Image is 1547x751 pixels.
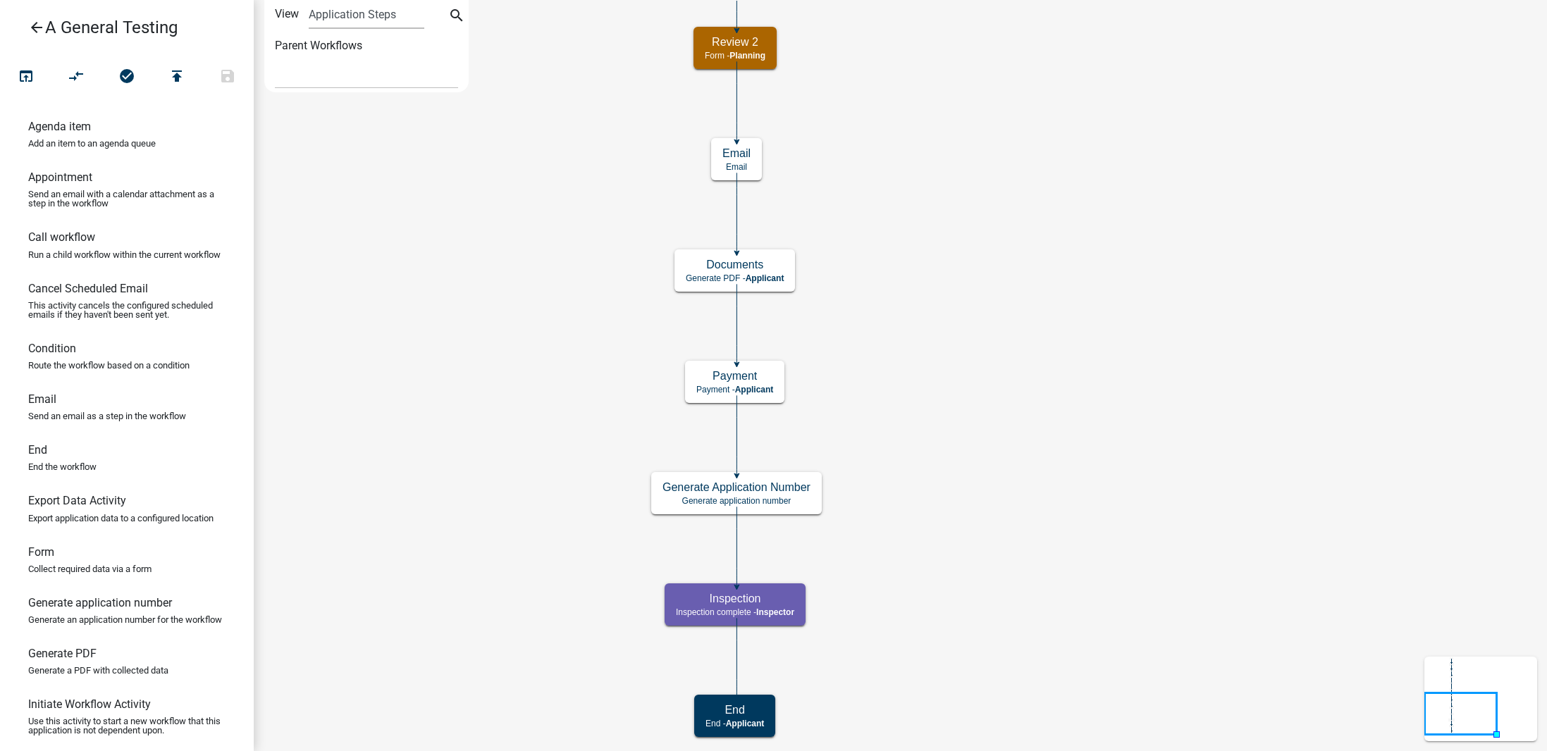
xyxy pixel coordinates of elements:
[445,6,468,28] button: search
[28,190,226,208] p: Send an email with a calendar attachment as a step in the workflow
[686,273,784,283] p: Generate PDF -
[28,361,190,370] p: Route the workflow based on a condition
[729,51,765,61] span: Planning
[168,68,185,87] i: publish
[28,666,168,675] p: Generate a PDF with collected data
[68,68,85,87] i: compare_arrows
[28,19,45,39] i: arrow_back
[705,719,764,728] p: End -
[726,719,765,728] span: Applicant
[696,385,773,395] p: Payment -
[28,170,92,184] h6: Appointment
[28,282,148,295] h6: Cancel Scheduled Email
[676,592,794,605] h5: Inspection
[28,301,226,319] p: This activity cancels the configured scheduled emails if they haven't been sent yet.
[28,494,126,507] h6: Export Data Activity
[662,496,811,506] p: Generate application number
[686,258,784,271] h5: Documents
[28,392,56,406] h6: Email
[202,62,253,92] button: Save
[735,385,774,395] span: Applicant
[28,596,172,609] h6: Generate application number
[28,139,156,148] p: Add an item to an agenda queue
[275,32,362,60] label: Parent Workflows
[28,514,214,523] p: Export application data to a configured location
[28,342,76,355] h6: Condition
[746,273,784,283] span: Applicant
[152,62,202,92] button: Publish
[662,480,811,494] h5: Generate Application Number
[51,62,101,92] button: Auto Layout
[118,68,135,87] i: check_circle
[28,230,95,244] h6: Call workflow
[28,647,97,660] h6: Generate PDF
[28,443,47,457] h6: End
[28,716,226,735] p: Use this activity to start a new workflow that this application is not dependent upon.
[18,68,35,87] i: open_in_browser
[696,369,773,383] h5: Payment
[28,411,186,421] p: Send an email as a step in the workflow
[28,615,222,624] p: Generate an application number for the workflow
[722,147,751,160] h5: Email
[28,120,91,133] h6: Agenda item
[11,11,231,44] a: A General Testing
[722,162,751,172] p: Email
[1,62,51,92] button: Test Workflow
[219,68,236,87] i: save
[705,35,765,49] h5: Review 2
[28,564,152,573] p: Collect required data via a form
[448,7,465,27] i: search
[676,607,794,617] p: Inspection complete -
[705,703,764,716] h5: End
[1,62,253,96] div: Workflow actions
[28,250,221,259] p: Run a child workflow within the current workflow
[28,545,54,559] h6: Form
[28,462,97,471] p: End the workflow
[28,697,151,711] h6: Initiate Workflow Activity
[101,62,152,92] button: No problems
[756,607,794,617] span: Inspector
[705,51,765,61] p: Form -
